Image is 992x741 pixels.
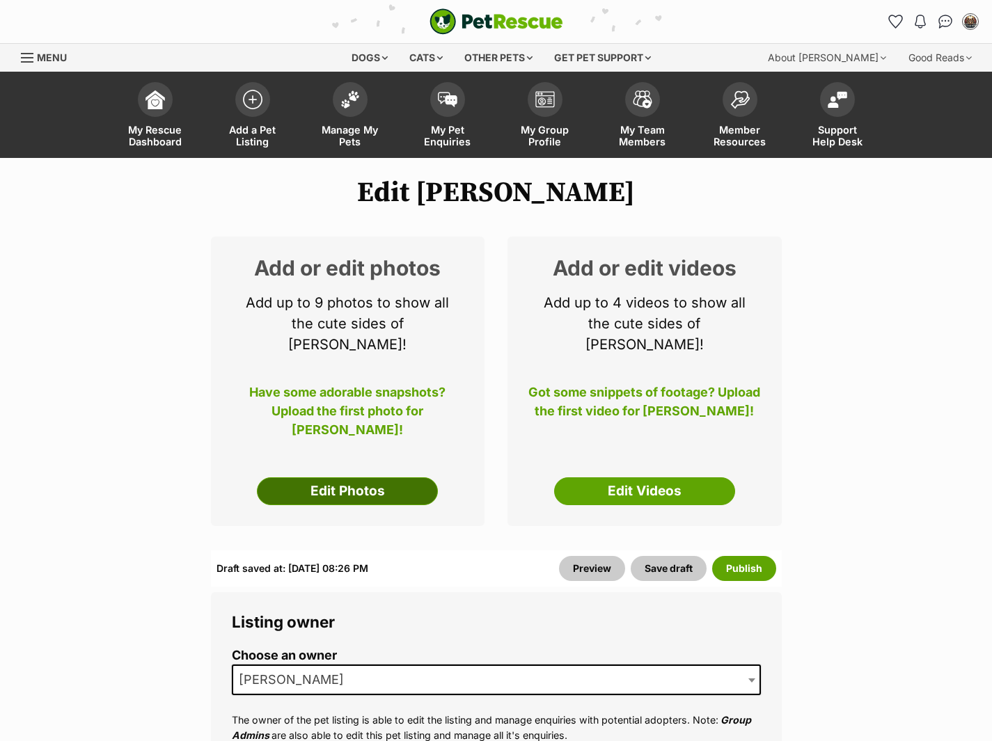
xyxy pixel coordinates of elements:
[455,44,542,72] div: Other pets
[233,670,358,690] span: Natasha Boehm
[340,90,360,109] img: manage-my-pets-icon-02211641906a0b7f246fdf0571729dbe1e7629f14944591b6c1af311fb30b64b.svg
[514,124,576,148] span: My Group Profile
[243,90,262,109] img: add-pet-listing-icon-0afa8454b4691262ce3f59096e99ab1cd57d4a30225e0717b998d2c9b9846f56.svg
[400,44,452,72] div: Cats
[709,124,771,148] span: Member Resources
[528,257,761,278] h2: Add or edit videos
[899,44,982,72] div: Good Reads
[430,8,563,35] img: logo-cat-932fe2b9b8326f06289b0f2fb663e598f794de774fb13d1741a6617ecf9a85b4.svg
[216,556,368,581] div: Draft saved at: [DATE] 08:26 PM
[963,15,977,29] img: Natasha Boehm profile pic
[730,90,750,109] img: member-resources-icon-8e73f808a243e03378d46382f2149f9095a855e16c252ad45f914b54edf8863c.svg
[342,44,397,72] div: Dogs
[301,75,399,158] a: Manage My Pets
[21,44,77,69] a: Menu
[909,10,931,33] button: Notifications
[438,92,457,107] img: pet-enquiries-icon-7e3ad2cf08bfb03b45e93fb7055b45f3efa6380592205ae92323e6603595dc1f.svg
[232,612,335,631] span: Listing owner
[712,556,776,581] button: Publish
[828,91,847,108] img: help-desk-icon-fdf02630f3aa405de69fd3d07c3f3aa587a6932b1a1747fa1d2bba05be0121f9.svg
[319,124,381,148] span: Manage My Pets
[884,10,982,33] ul: Account quick links
[915,15,926,29] img: notifications-46538b983faf8c2785f20acdc204bb7945ddae34d4c08c2a6579f10ce5e182be.svg
[399,75,496,158] a: My Pet Enquiries
[232,257,464,278] h2: Add or edit photos
[789,75,886,158] a: Support Help Desk
[145,90,165,109] img: dashboard-icon-eb2f2d2d3e046f16d808141f083e7271f6b2e854fb5c12c21221c1fb7104beca.svg
[535,91,555,108] img: group-profile-icon-3fa3cf56718a62981997c0bc7e787c4b2cf8bcc04b72c1350f741eb67cf2f40e.svg
[107,75,204,158] a: My Rescue Dashboard
[938,15,953,29] img: chat-41dd97257d64d25036548639549fe6c8038ab92f7586957e7f3b1b290dea8141.svg
[232,714,751,740] em: Group Admins
[257,477,438,505] a: Edit Photos
[416,124,479,148] span: My Pet Enquiries
[221,124,284,148] span: Add a Pet Listing
[37,51,67,63] span: Menu
[559,556,625,581] a: Preview
[934,10,956,33] a: Conversations
[232,664,761,695] span: Natasha Boehm
[232,648,761,663] label: Choose an owner
[806,124,869,148] span: Support Help Desk
[633,90,652,109] img: team-members-icon-5396bd8760b3fe7c0b43da4ab00e1e3bb1a5d9ba89233759b79545d2d3fc5d0d.svg
[496,75,594,158] a: My Group Profile
[691,75,789,158] a: Member Resources
[544,44,661,72] div: Get pet support
[884,10,906,33] a: Favourites
[959,10,982,33] button: My account
[758,44,896,72] div: About [PERSON_NAME]
[430,8,563,35] a: PetRescue
[232,383,464,429] p: Have some adorable snapshots? Upload the first photo for [PERSON_NAME]!
[528,383,761,429] p: Got some snippets of footage? Upload the first video for [PERSON_NAME]!
[232,292,464,355] p: Add up to 9 photos to show all the cute sides of [PERSON_NAME]!
[631,556,707,581] button: Save draft
[554,477,735,505] a: Edit Videos
[594,75,691,158] a: My Team Members
[124,124,187,148] span: My Rescue Dashboard
[528,292,761,355] p: Add up to 4 videos to show all the cute sides of [PERSON_NAME]!
[611,124,674,148] span: My Team Members
[204,75,301,158] a: Add a Pet Listing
